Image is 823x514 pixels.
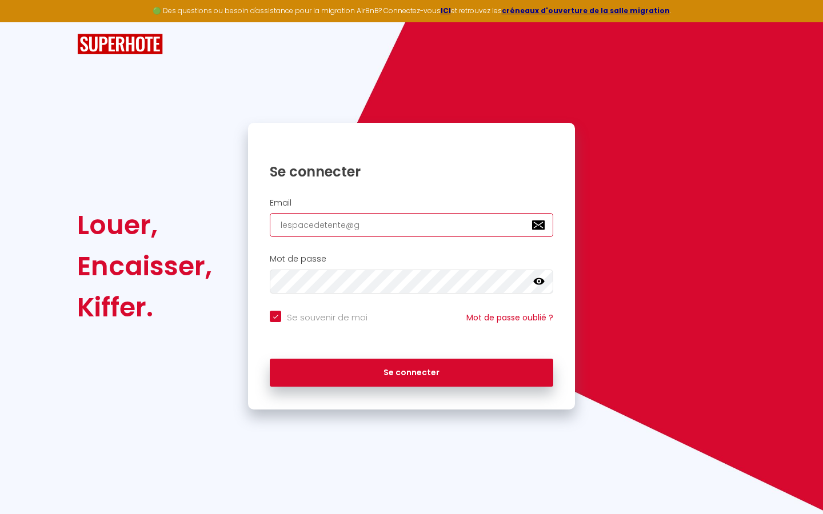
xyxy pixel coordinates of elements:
[441,6,451,15] a: ICI
[270,198,553,208] h2: Email
[466,312,553,323] a: Mot de passe oublié ?
[502,6,670,15] a: créneaux d'ouverture de la salle migration
[270,163,553,180] h1: Se connecter
[77,34,163,55] img: SuperHote logo
[77,204,212,246] div: Louer,
[270,359,553,387] button: Se connecter
[9,5,43,39] button: Ouvrir le widget de chat LiveChat
[270,213,553,237] input: Ton Email
[270,254,553,264] h2: Mot de passe
[77,287,212,328] div: Kiffer.
[77,246,212,287] div: Encaisser,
